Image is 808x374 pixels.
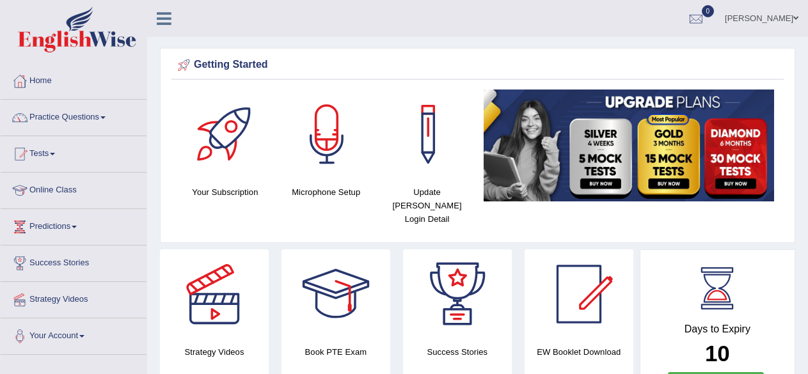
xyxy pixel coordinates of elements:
h4: Success Stories [403,345,512,359]
a: Your Account [1,318,147,350]
a: Strategy Videos [1,282,147,314]
h4: Book PTE Exam [281,345,390,359]
h4: Microphone Setup [282,185,370,199]
h4: Days to Expiry [654,323,780,335]
a: Online Class [1,173,147,205]
a: Home [1,63,147,95]
h4: Your Subscription [181,185,269,199]
h4: Strategy Videos [160,345,269,359]
h4: EW Booklet Download [525,345,633,359]
div: Getting Started [175,56,780,75]
img: small5.jpg [484,90,774,201]
a: Success Stories [1,245,147,277]
a: Predictions [1,209,147,241]
b: 10 [705,341,730,366]
h4: Update [PERSON_NAME] Login Detail [383,185,471,226]
span: 0 [702,5,715,17]
a: Tests [1,136,147,168]
a: Practice Questions [1,100,147,132]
